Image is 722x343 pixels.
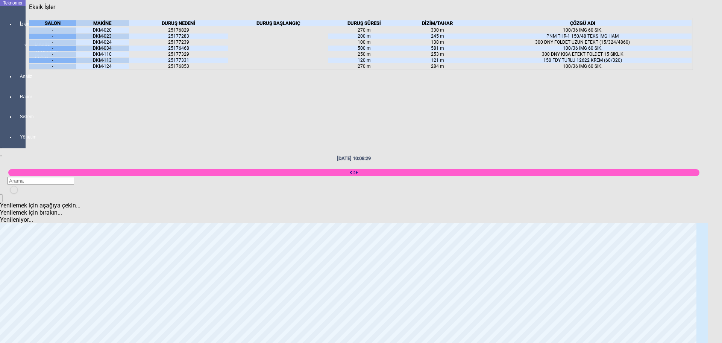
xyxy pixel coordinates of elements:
div: - [29,27,76,33]
div: 581 m [401,46,474,51]
div: 250 m [328,52,401,57]
div: 25176853 [129,64,229,69]
div: DKM-110 [76,52,129,57]
div: 25176468 [129,46,229,51]
div: - [29,52,76,57]
div: DURUŞ NEDENİ [129,20,229,26]
div: 300 DNY KISA EFEKT FOLDET 15 SIKLIK [474,52,692,57]
div: DURUŞ SÜRESİ [328,20,401,26]
div: 25177239 [129,40,229,45]
div: 121 m [401,58,474,63]
div: 138 m [401,40,474,45]
div: 25176829 [129,27,229,33]
div: - [29,64,76,69]
div: MAKİNE [76,20,129,26]
div: DKM-113 [76,58,129,63]
div: 100/36 IMG 60 SIK. [474,46,692,51]
div: 300 DNY FOLDET UZUN EFEKT (15/324/4860) [474,40,692,45]
div: DKM-034 [76,46,129,51]
div: - [29,40,76,45]
div: 25177331 [129,58,229,63]
div: 270 m [328,64,401,69]
div: ÇÖZGÜ ADI [474,20,692,26]
div: DKM-023 [76,34,129,39]
div: 330 m [401,27,474,33]
div: 150 FDY TURLU 12622 KREM (60/320) [474,58,692,63]
div: 100/36 IMG 60 SIK. [474,64,692,69]
div: - [29,46,76,51]
div: DİZİM/TAHAR [401,20,474,26]
div: 270 m [328,27,401,33]
div: 253 m [401,52,474,57]
div: PNM THR-1 150/48 TEKS İMG HAM [474,34,692,39]
div: 500 m [328,46,401,51]
div: 100/36 IMG 60 SIK. [474,27,692,33]
div: SALON [29,20,76,26]
div: DKM-024 [76,40,129,45]
div: 120 m [328,58,401,63]
div: 25177283 [129,34,229,39]
div: Eksik İşler [29,3,58,11]
div: 25177329 [129,52,229,57]
div: - [29,58,76,63]
div: DKM-020 [76,27,129,33]
div: 245 m [401,34,474,39]
div: DKM-124 [76,64,129,69]
div: - [29,34,76,39]
div: 100 m [328,40,401,45]
div: 200 m [328,34,401,39]
div: DURUŞ BAŞLANGIÇ [228,20,328,26]
div: 284 m [401,64,474,69]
